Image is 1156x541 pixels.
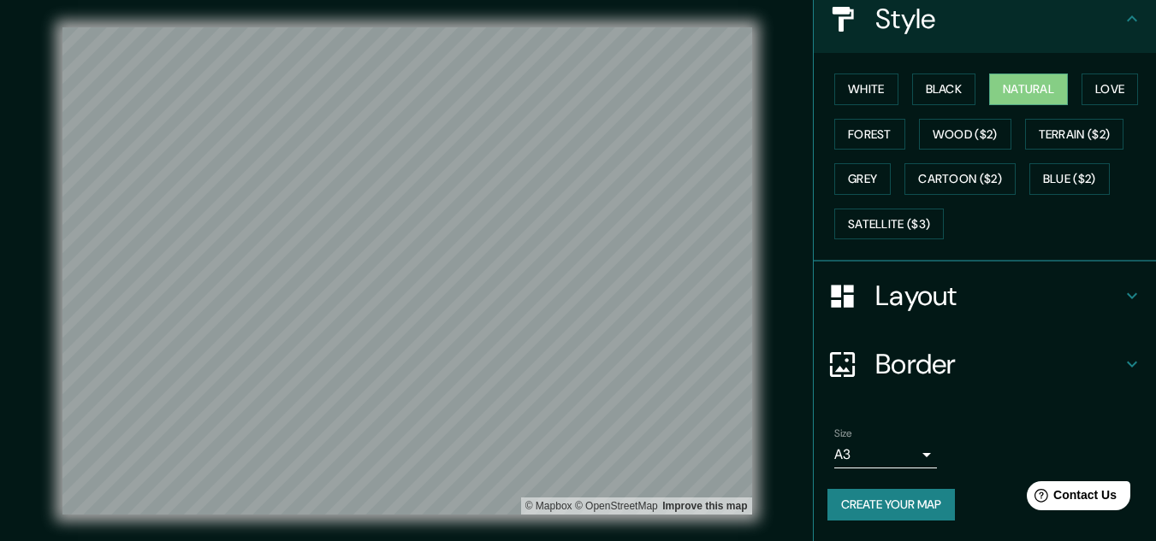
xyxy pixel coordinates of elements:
[814,262,1156,330] div: Layout
[827,489,955,520] button: Create your map
[834,441,937,468] div: A3
[904,163,1016,195] button: Cartoon ($2)
[834,163,891,195] button: Grey
[662,500,747,512] a: Map feedback
[912,74,976,105] button: Black
[1082,74,1138,105] button: Love
[575,500,658,512] a: OpenStreetMap
[919,119,1011,150] button: Wood ($2)
[814,330,1156,398] div: Border
[834,426,852,441] label: Size
[525,500,572,512] a: Mapbox
[62,27,752,515] canvas: Map
[875,279,1122,313] h4: Layout
[1029,163,1110,195] button: Blue ($2)
[834,74,898,105] button: White
[1004,474,1137,522] iframe: Help widget launcher
[834,119,905,150] button: Forest
[875,347,1122,381] h4: Border
[834,209,944,240] button: Satellite ($3)
[989,74,1068,105] button: Natural
[875,2,1122,36] h4: Style
[1025,119,1124,150] button: Terrain ($2)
